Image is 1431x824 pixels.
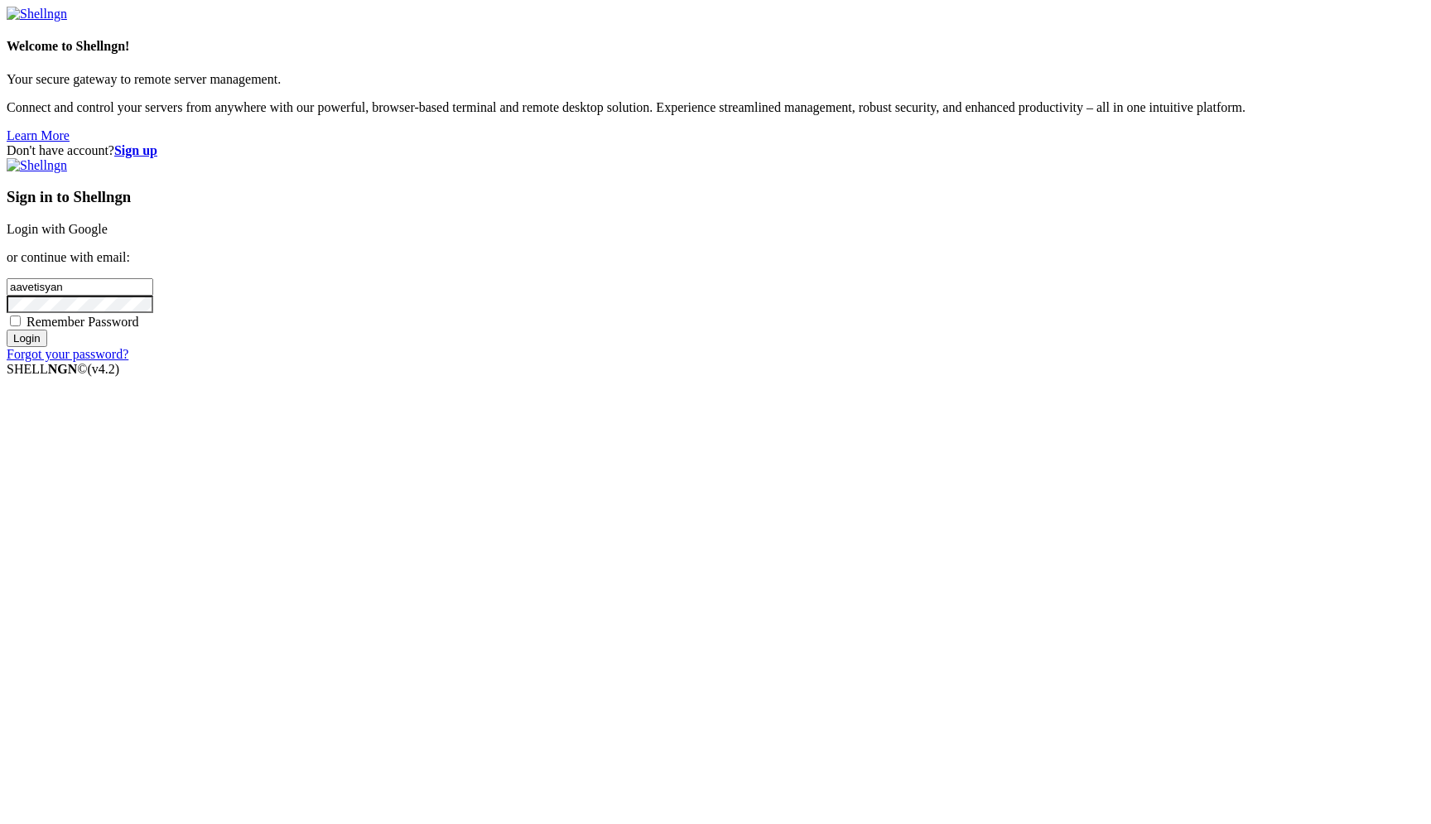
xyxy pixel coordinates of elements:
[7,278,153,296] input: Email address
[10,316,21,326] input: Remember Password
[7,39,1424,54] h4: Welcome to Shellngn!
[7,128,70,142] a: Learn More
[7,188,1424,206] h3: Sign in to Shellngn
[7,158,67,173] img: Shellngn
[7,7,67,22] img: Shellngn
[114,143,157,157] a: Sign up
[7,330,47,347] input: Login
[7,100,1424,115] p: Connect and control your servers from anywhere with our powerful, browser-based terminal and remo...
[48,362,78,376] b: NGN
[7,143,1424,158] div: Don't have account?
[7,362,119,376] span: SHELL ©
[88,362,120,376] span: 4.2.0
[7,347,128,361] a: Forgot your password?
[7,222,108,236] a: Login with Google
[7,72,1424,87] p: Your secure gateway to remote server management.
[26,315,139,329] span: Remember Password
[7,250,1424,265] p: or continue with email:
